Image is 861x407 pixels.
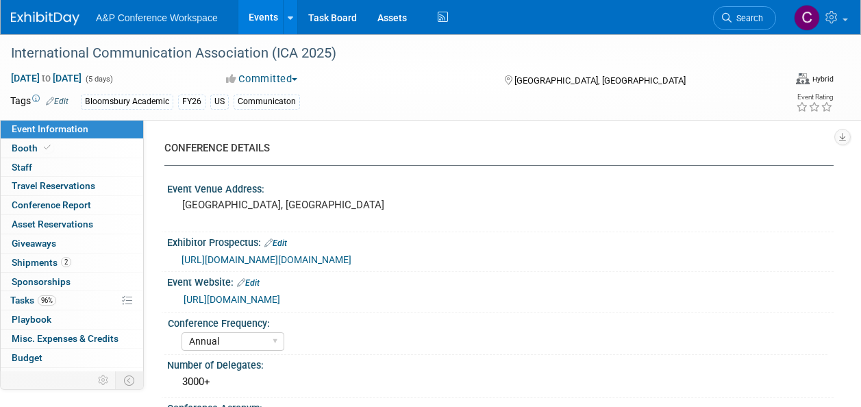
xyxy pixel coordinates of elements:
a: Event Information [1,120,143,138]
div: Number of Delegates: [167,355,834,372]
div: Hybrid [812,74,834,84]
div: 3000+ [177,371,823,393]
a: Conference Report [1,196,143,214]
div: Communicaton [234,95,300,109]
a: Giveaways [1,234,143,253]
div: US [210,95,229,109]
a: [URL][DOMAIN_NAME][DOMAIN_NAME] [182,254,351,265]
a: Asset Reservations [1,215,143,234]
a: Search [713,6,776,30]
span: Event Information [12,123,88,134]
a: Edit [237,278,260,288]
span: Giveaways [12,238,56,249]
div: CONFERENCE DETAILS [164,141,823,156]
div: Bloomsbury Academic [81,95,173,109]
a: Playbook [1,310,143,329]
a: Travel Reservations [1,177,143,195]
a: Budget [1,349,143,367]
span: to [40,73,53,84]
a: Misc. Expenses & Credits [1,330,143,348]
div: Event Rating [796,94,833,101]
span: Asset Reservations [12,219,93,230]
span: Playbook [12,314,51,325]
a: Edit [264,238,287,248]
span: Booth [12,143,53,153]
span: Budget [12,352,42,363]
div: Event Website: [167,272,834,290]
td: Tags [10,94,68,110]
span: 2 [61,257,71,267]
img: Carey Cameron [794,5,820,31]
div: Exhibitor Prospectus: [167,232,834,250]
span: Conference Report [12,199,91,210]
div: Event Format [796,71,834,85]
a: Tasks96% [1,291,143,310]
span: Staff [12,162,32,173]
a: Staff [1,158,143,177]
span: Tasks [10,295,56,306]
pre: [GEOGRAPHIC_DATA], [GEOGRAPHIC_DATA] [182,199,429,211]
span: Search [732,13,763,23]
div: International Communication Association (ICA 2025) [6,41,763,66]
span: Travel Reservations [12,180,95,191]
img: Format-Hybrid.png [796,73,810,84]
td: Toggle Event Tabs [116,371,144,389]
span: [DATE] [DATE] [10,72,82,84]
a: Edit [46,97,68,106]
a: Shipments2 [1,254,143,272]
div: Event Venue Address: [167,179,834,196]
span: Misc. Expenses & Credits [12,333,118,344]
button: Committed [221,72,303,86]
div: Event Format [714,71,834,92]
div: FY26 [178,95,205,109]
span: A&P Conference Workspace [96,12,218,23]
span: Sponsorships [12,276,71,287]
span: (5 days) [84,75,113,84]
td: Personalize Event Tab Strip [92,371,116,389]
div: Conference Frequency: [168,313,827,330]
span: ROI, Objectives & ROO [12,371,103,382]
i: Booth reservation complete [44,144,51,151]
a: ROI, Objectives & ROO [1,368,143,386]
span: Shipments [12,257,71,268]
a: [URL][DOMAIN_NAME] [184,294,280,305]
a: Sponsorships [1,273,143,291]
span: 96% [38,295,56,306]
a: Booth [1,139,143,158]
span: [GEOGRAPHIC_DATA], [GEOGRAPHIC_DATA] [514,75,686,86]
img: ExhibitDay [11,12,79,25]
